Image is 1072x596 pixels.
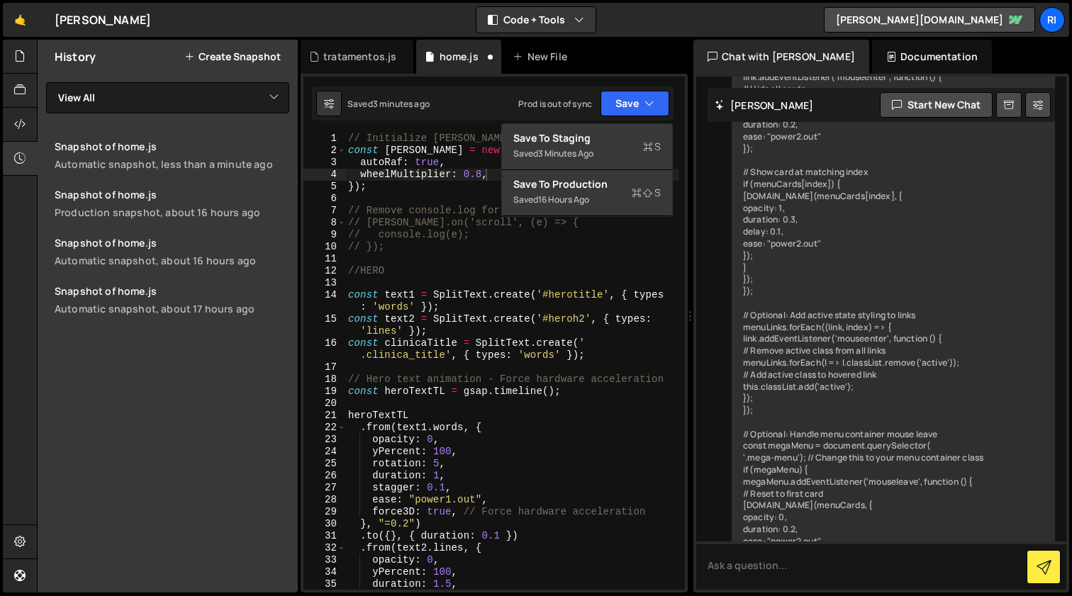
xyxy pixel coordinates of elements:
div: 24 [303,446,346,458]
div: Chat with [PERSON_NAME] [693,40,869,74]
div: 21 [303,410,346,422]
div: 33 [303,554,346,566]
div: 26 [303,470,346,482]
div: Documentation [872,40,992,74]
div: 1 [303,133,346,145]
div: 25 [303,458,346,470]
div: 3 minutes ago [373,98,430,110]
div: 29 [303,506,346,518]
div: home.js [440,50,479,64]
div: 13 [303,277,346,289]
button: Code + Tools [476,7,596,33]
div: Automatic snapshot, less than a minute ago [55,157,289,171]
div: Snapshot of home.js [55,140,289,153]
button: Save to ProductionS Saved16 hours ago [502,170,672,216]
a: Snapshot of home.js Automatic snapshot, about 16 hours ago [46,227,298,276]
button: Save to StagingS Saved3 minutes ago [502,124,672,170]
div: 4 [303,169,346,181]
div: 3 [303,157,346,169]
div: 9 [303,229,346,241]
div: 2 [303,145,346,157]
div: Save to Staging [513,131,661,145]
div: Snapshot of home.js [55,236,289,249]
div: 16 hours ago [538,193,589,206]
div: Snapshot of home.js [55,188,289,201]
div: Automatic snapshot, about 16 hours ago [55,254,289,267]
div: 30 [303,518,346,530]
a: Snapshot of home.js Automatic snapshot, about 17 hours ago [46,276,298,324]
div: 20 [303,398,346,410]
div: Saved [513,145,661,162]
div: 12 [303,265,346,277]
h2: History [55,49,96,64]
button: Save [601,91,669,116]
div: 22 [303,422,346,434]
div: Saved [347,98,430,110]
div: tratamentos.js [323,50,396,64]
div: 18 [303,373,346,386]
div: New File [513,50,572,64]
h2: [PERSON_NAME] [715,99,813,112]
div: 35 [303,578,346,590]
div: 16 [303,337,346,361]
div: Automatic snapshot, about 17 hours ago [55,302,289,315]
div: Saved [513,191,661,208]
div: 5 [303,181,346,193]
a: 🤙 [3,3,38,37]
div: Snapshot of home.js [55,284,289,298]
a: Ri [1039,7,1065,33]
button: Create Snapshot [184,51,281,62]
button: Start new chat [880,92,993,118]
div: 32 [303,542,346,554]
div: 7 [303,205,346,217]
a: Snapshot of home.js Production snapshot, about 16 hours ago [46,179,298,227]
div: 14 [303,289,346,313]
a: [PERSON_NAME][DOMAIN_NAME] [824,7,1035,33]
div: 34 [303,566,346,578]
div: 28 [303,494,346,506]
div: [PERSON_NAME] [55,11,151,28]
div: 10 [303,241,346,253]
div: Save to Production [513,177,661,191]
span: S [643,140,661,154]
div: 15 [303,313,346,337]
div: 3 minutes ago [538,147,593,159]
div: 31 [303,530,346,542]
div: 8 [303,217,346,229]
div: 27 [303,482,346,494]
a: Snapshot of home.jsAutomatic snapshot, less than a minute ago [46,131,298,179]
div: Prod is out of sync [518,98,592,110]
div: 6 [303,193,346,205]
div: 19 [303,386,346,398]
div: 17 [303,361,346,373]
div: Production snapshot, about 16 hours ago [55,206,289,219]
div: 11 [303,253,346,265]
div: 23 [303,434,346,446]
span: S [632,186,661,200]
